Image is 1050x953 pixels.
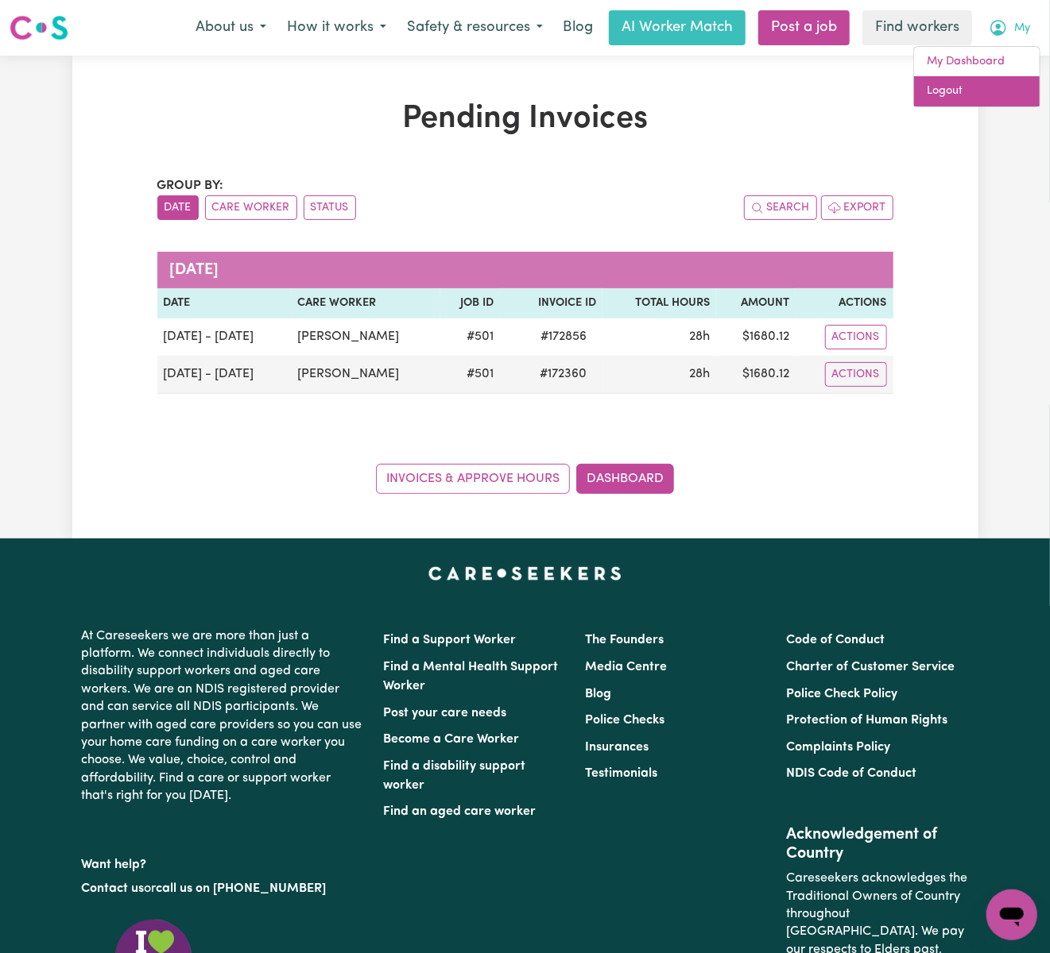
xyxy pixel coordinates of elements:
td: # 501 [440,318,500,356]
button: sort invoices by care worker [205,195,297,220]
a: Find a Mental Health Support Worker [384,661,559,693]
td: $ 1680.12 [716,356,796,394]
a: Invoices & Approve Hours [376,464,570,494]
a: Charter of Customer Service [786,661,955,673]
a: Insurances [585,741,649,754]
th: Job ID [440,288,500,318]
button: About us [185,11,277,44]
th: Total Hours [602,288,716,318]
iframe: Button to launch messaging window [986,889,1037,940]
a: Protection of Human Rights [786,714,947,727]
th: Amount [716,288,796,318]
a: Dashboard [576,464,674,494]
td: [PERSON_NAME] [292,318,440,356]
span: 28 hours [689,368,710,380]
caption: [DATE] [157,252,893,288]
h1: Pending Invoices [157,100,893,138]
a: Find an aged care worker [384,805,537,818]
button: Export [821,195,893,220]
a: Careseekers logo [10,10,68,46]
th: Invoice ID [500,288,602,318]
a: Blog [585,688,611,700]
button: How it works [277,11,397,44]
div: My Account [913,46,1040,107]
a: Find a disability support worker [384,760,526,792]
a: Police Check Policy [786,688,897,700]
button: Actions [825,362,887,387]
a: Contact us [82,882,145,895]
a: Post your care needs [384,707,507,720]
button: My Account [978,11,1040,44]
a: Find a Support Worker [384,634,517,646]
td: $ 1680.12 [716,318,796,356]
a: Code of Conduct [786,634,885,646]
button: sort invoices by date [157,195,199,220]
a: Become a Care Worker [384,733,520,746]
th: Care Worker [292,288,440,318]
span: # 172360 [530,365,596,384]
a: The Founders [585,634,664,646]
button: sort invoices by paid status [304,195,356,220]
button: Safety & resources [397,11,553,44]
a: Find workers [862,10,972,45]
p: Want help? [82,850,365,874]
a: Logout [914,76,1040,106]
a: Blog [553,10,602,45]
a: Complaints Policy [786,741,890,754]
a: AI Worker Match [609,10,746,45]
span: # 172856 [531,327,596,346]
span: My [1014,20,1030,37]
td: # 501 [440,356,500,394]
span: 28 hours [689,330,710,343]
a: Post a job [758,10,850,45]
h2: Acknowledgement of Country [786,825,968,863]
span: Group by: [157,179,224,192]
td: [PERSON_NAME] [292,356,440,394]
a: Police Checks [585,714,664,727]
th: Actions [796,288,893,318]
p: or [82,874,365,904]
td: [DATE] - [DATE] [157,318,292,356]
a: call us on [PHONE_NUMBER] [157,882,327,895]
th: Date [157,288,292,318]
img: Careseekers logo [10,14,68,42]
a: NDIS Code of Conduct [786,767,916,780]
td: [DATE] - [DATE] [157,356,292,394]
a: My Dashboard [914,47,1040,77]
button: Actions [825,325,887,349]
a: Careseekers home page [428,567,622,580]
a: Media Centre [585,661,667,673]
button: Search [744,195,817,220]
p: At Careseekers we are more than just a platform. We connect individuals directly to disability su... [82,621,365,812]
a: Testimonials [585,767,657,780]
